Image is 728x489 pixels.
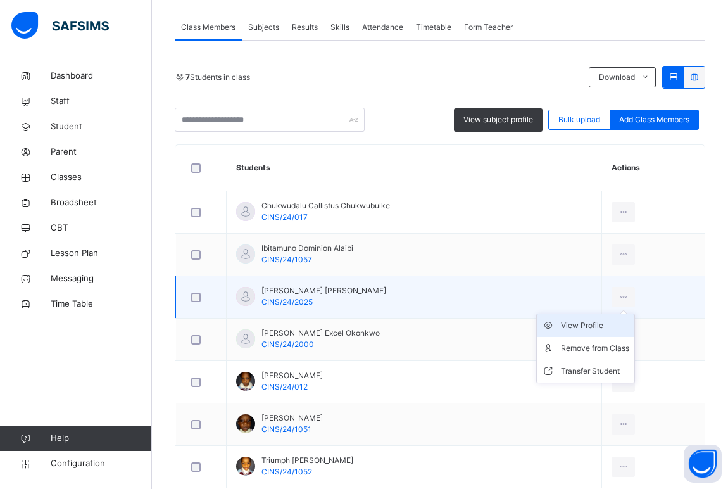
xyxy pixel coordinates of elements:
[619,114,689,125] span: Add Class Members
[558,114,600,125] span: Bulk upload
[261,285,386,296] span: [PERSON_NAME] [PERSON_NAME]
[261,340,314,349] span: CINS/24/2000
[561,342,629,355] div: Remove from Class
[261,455,353,466] span: Triumph [PERSON_NAME]
[261,212,308,222] span: CINS/24/017
[261,255,312,264] span: CINS/24/1057
[51,171,152,184] span: Classes
[227,145,602,191] th: Students
[51,146,152,158] span: Parent
[292,22,318,33] span: Results
[11,12,109,39] img: safsims
[51,95,152,108] span: Staff
[416,22,451,33] span: Timetable
[51,70,152,82] span: Dashboard
[261,424,311,434] span: CINS/24/1051
[261,370,323,381] span: [PERSON_NAME]
[602,145,705,191] th: Actions
[463,114,533,125] span: View subject profile
[185,72,190,82] b: 7
[362,22,403,33] span: Attendance
[51,457,151,470] span: Configuration
[261,297,313,307] span: CINS/24/2025
[561,319,629,332] div: View Profile
[51,432,151,445] span: Help
[51,196,152,209] span: Broadsheet
[51,272,152,285] span: Messaging
[599,72,635,83] span: Download
[261,467,312,476] span: CINS/24/1052
[185,72,250,83] span: Students in class
[261,200,390,212] span: Chukwudalu Callistus Chukwubuike
[51,222,152,234] span: CBT
[684,445,722,483] button: Open asap
[51,247,152,260] span: Lesson Plan
[181,22,235,33] span: Class Members
[561,365,629,378] div: Transfer Student
[261,412,323,424] span: [PERSON_NAME]
[261,327,380,339] span: [PERSON_NAME] Excel Okonkwo
[261,243,353,254] span: Ibitamuno Dominion Alaibi
[248,22,279,33] span: Subjects
[51,120,152,133] span: Student
[464,22,513,33] span: Form Teacher
[51,298,152,310] span: Time Table
[261,382,308,391] span: CINS/24/012
[330,22,349,33] span: Skills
